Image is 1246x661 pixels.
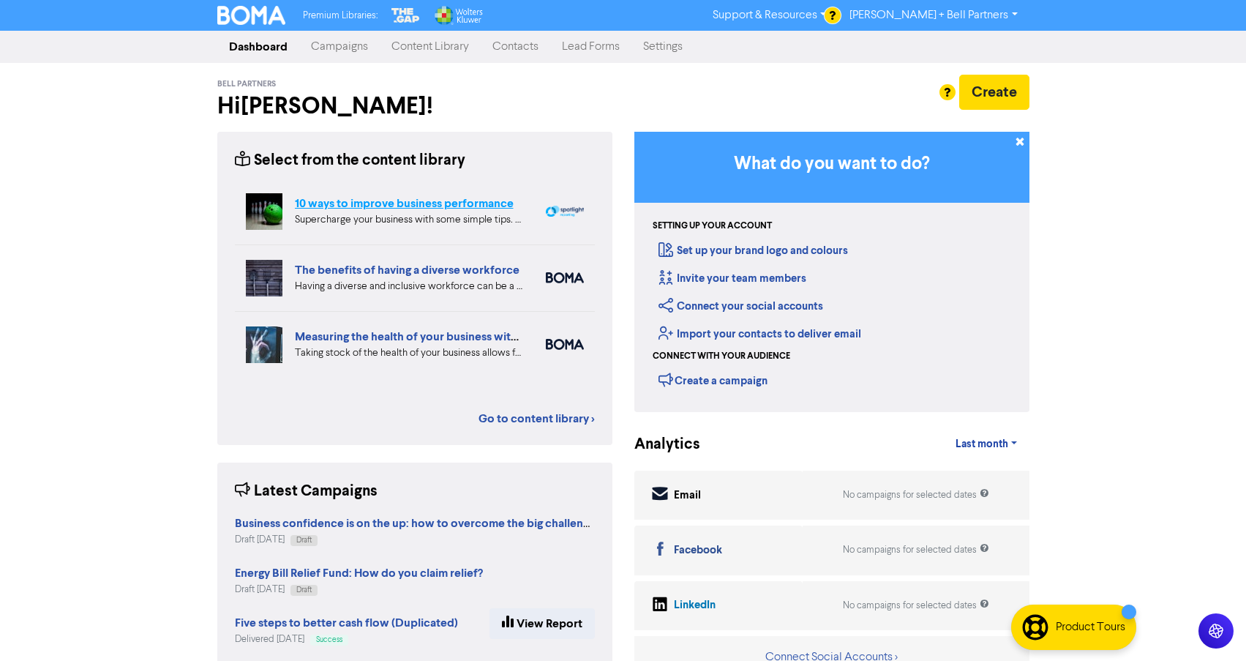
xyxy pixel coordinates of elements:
[235,583,483,597] div: Draft [DATE]
[546,272,584,283] img: boma
[433,6,483,25] img: Wolters Kluwer
[235,480,378,503] div: Latest Campaigns
[295,196,514,211] a: 10 ways to improve business performance
[674,488,701,504] div: Email
[550,32,631,61] a: Lead Forms
[658,272,806,285] a: Invite your team members
[658,299,823,313] a: Connect your social accounts
[478,410,595,427] a: Go to content library >
[674,597,716,614] div: LinkedIn
[303,11,378,20] span: Premium Libraries:
[235,618,458,630] a: Five steps to better cash flow (Duplicated)
[299,32,380,61] a: Campaigns
[235,632,458,646] div: Delivered [DATE]
[235,616,458,630] strong: Five steps to better cash flow (Duplicated)
[235,533,595,547] div: Draft [DATE]
[380,32,481,61] a: Content Library
[631,32,694,61] a: Settings
[653,220,772,233] div: Setting up your account
[653,350,790,363] div: Connect with your audience
[838,4,1029,27] a: [PERSON_NAME] + Bell Partners
[389,6,421,25] img: The Gap
[316,636,342,643] span: Success
[656,154,1007,175] h3: What do you want to do?
[843,543,989,557] div: No campaigns for selected dates
[235,568,483,580] a: Energy Bill Relief Fund: How do you claim relief?
[1173,591,1246,661] iframe: Chat Widget
[701,4,838,27] a: Support & Resources
[956,438,1008,451] span: Last month
[295,212,524,228] div: Supercharge your business with some simple tips. Eliminate distractions & bad customers, get a pl...
[295,279,524,294] div: Having a diverse and inclusive workforce can be a major boost for your business. We list four of ...
[217,32,299,61] a: Dashboard
[235,149,465,172] div: Select from the content library
[546,339,584,350] img: boma_accounting
[295,263,519,277] a: The benefits of having a diverse workforce
[235,518,601,530] a: Business confidence is on the up: how to overcome the big challenges
[295,346,524,361] div: Taking stock of the health of your business allows for more effective planning, early warning abo...
[235,566,483,580] strong: Energy Bill Relief Fund: How do you claim relief?
[634,433,682,456] div: Analytics
[235,516,601,531] strong: Business confidence is on the up: how to overcome the big challenges
[843,488,989,502] div: No campaigns for selected dates
[546,206,584,217] img: spotlight
[658,369,768,391] div: Create a campaign
[481,32,550,61] a: Contacts
[634,132,1029,412] div: Getting Started in BOMA
[296,537,312,544] span: Draft
[295,329,596,344] a: Measuring the health of your business with ratio measures
[944,430,1029,459] a: Last month
[959,75,1029,110] button: Create
[658,327,861,341] a: Import your contacts to deliver email
[217,92,612,120] h2: Hi [PERSON_NAME] !
[674,542,722,559] div: Facebook
[658,244,848,258] a: Set up your brand logo and colours
[489,608,595,639] a: View Report
[843,599,989,613] div: No campaigns for selected dates
[217,6,286,25] img: BOMA Logo
[296,586,312,594] span: Draft
[217,79,276,89] span: Bell Partners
